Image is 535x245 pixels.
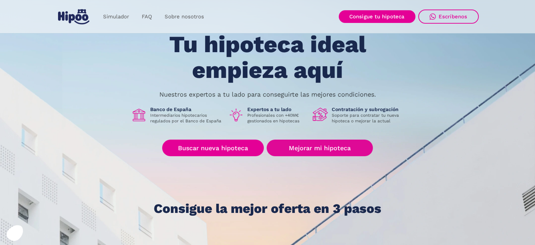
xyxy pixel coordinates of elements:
[162,140,264,156] a: Buscar nueva hipoteca
[159,92,376,97] p: Nuestros expertos a tu lado para conseguirte las mejores condiciones.
[332,112,404,124] p: Soporte para contratar tu nueva hipoteca o mejorar la actual
[97,10,135,24] a: Simulador
[339,10,415,23] a: Consigue tu hipoteca
[134,32,401,83] h1: Tu hipoteca ideal empieza aquí
[150,112,223,124] p: Intermediarios hipotecarios regulados por el Banco de España
[154,202,381,216] h1: Consigue la mejor oferta en 3 pasos
[135,10,158,24] a: FAQ
[267,140,372,156] a: Mejorar mi hipoteca
[158,10,210,24] a: Sobre nosotros
[247,106,307,112] h1: Expertos a tu lado
[247,112,307,124] p: Profesionales con +40M€ gestionados en hipotecas
[418,10,479,24] a: Escríbenos
[57,6,91,27] a: home
[332,106,404,112] h1: Contratación y subrogación
[439,13,467,20] div: Escríbenos
[150,106,223,112] h1: Banco de España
